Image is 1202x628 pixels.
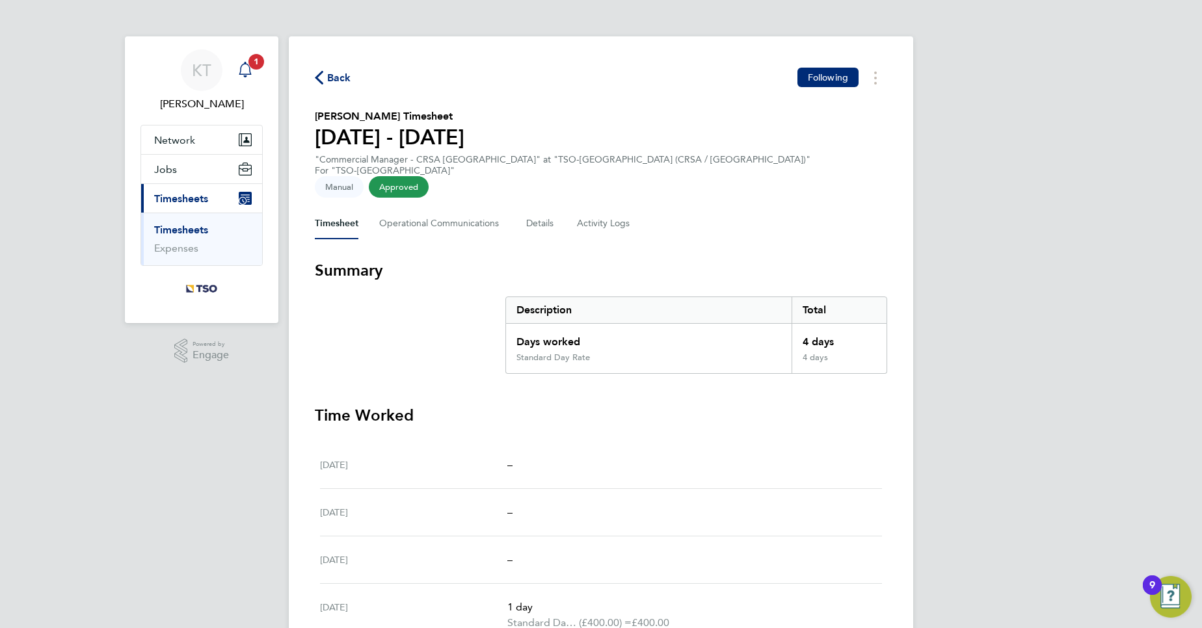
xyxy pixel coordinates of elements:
span: Network [154,134,195,146]
button: Timesheets Menu [864,68,887,88]
div: Timesheets [141,213,262,265]
a: Timesheets [154,224,208,236]
button: Details [526,208,556,239]
span: This timesheet was manually created. [315,176,364,198]
span: – [507,506,513,518]
div: Description [506,297,792,323]
span: Following [808,72,848,83]
a: Powered byEngage [174,339,230,363]
h2: [PERSON_NAME] Timesheet [315,109,464,124]
div: "Commercial Manager - CRSA [GEOGRAPHIC_DATA]" at "TSO-[GEOGRAPHIC_DATA] (CRSA / [GEOGRAPHIC_DATA])" [315,154,810,176]
button: Timesheet [315,208,358,239]
span: 1 [248,54,264,70]
span: This timesheet has been approved. [369,176,429,198]
img: tso-uk-logo-retina.png [179,279,224,300]
p: 1 day [507,599,872,615]
div: Standard Day Rate [516,352,590,363]
button: Activity Logs [577,208,632,239]
a: Go to home page [140,279,263,300]
h1: [DATE] - [DATE] [315,124,464,150]
div: [DATE] [320,504,507,520]
a: Expenses [154,242,198,254]
h3: Summary [315,260,887,281]
span: Powered by [193,339,229,350]
span: – [507,553,513,566]
button: Operational Communications [379,208,505,239]
span: Engage [193,350,229,361]
button: Network [141,125,262,154]
span: – [507,458,513,471]
a: 1 [232,49,258,91]
nav: Main navigation [125,36,278,323]
div: 4 days [792,352,887,373]
div: Total [792,297,887,323]
a: KT[PERSON_NAME] [140,49,263,112]
div: Summary [505,296,887,374]
h3: Time Worked [315,405,887,426]
div: 9 [1149,585,1155,602]
button: Open Resource Center, 9 new notifications [1150,576,1192,618]
div: [DATE] [320,457,507,473]
button: Timesheets [141,184,262,213]
span: Back [327,70,351,86]
span: Jobs [154,163,177,176]
div: For "TSO-[GEOGRAPHIC_DATA]" [315,165,810,176]
button: Back [315,70,351,86]
button: Jobs [141,155,262,183]
span: Timesheets [154,192,208,205]
div: 4 days [792,324,887,352]
div: Days worked [506,324,792,352]
span: KT [192,62,211,79]
span: Kim Tibble [140,96,263,112]
div: [DATE] [320,552,507,568]
button: Following [797,68,859,87]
